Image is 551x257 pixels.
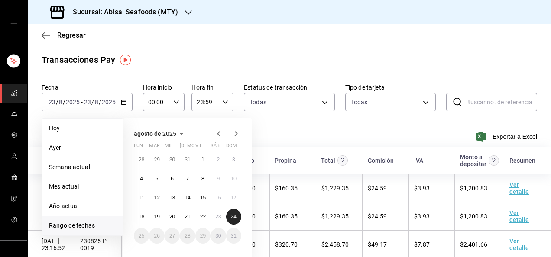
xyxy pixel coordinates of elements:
[66,7,178,17] h3: Sucursal: Abisal Seafoods (MTY)
[165,171,180,186] button: 6 de agosto de 2025
[321,157,335,164] div: Total
[140,176,143,182] abbr: 4 de agosto de 2025
[139,195,144,201] abbr: 11 de agosto de 2025
[91,99,94,106] span: /
[185,233,190,239] abbr: 28 de agosto de 2025
[49,182,116,191] span: Mes actual
[226,143,237,152] abbr: domingo
[58,99,63,106] input: --
[185,157,190,163] abbr: 31 de julio de 2025
[165,209,180,225] button: 20 de agosto de 2025
[81,99,83,106] span: -
[226,209,241,225] button: 24 de agosto de 2025
[149,190,164,206] button: 12 de agosto de 2025
[460,241,487,248] span: $ 2,401.66
[226,228,241,244] button: 31 de agosto de 2025
[154,233,159,239] abbr: 26 de agosto de 2025
[351,98,368,106] div: Todas
[195,143,202,152] abbr: viernes
[195,171,211,186] button: 8 de agosto de 2025
[414,185,430,192] span: $ 3.93
[217,157,220,163] abbr: 2 de agosto de 2025
[134,143,143,152] abbr: lunes
[211,143,220,152] abbr: sábado
[321,185,349,192] span: $ 1,229.35
[275,157,296,164] div: Propina
[232,157,235,163] abbr: 3 de agosto de 2025
[250,98,266,106] span: Todas
[149,143,159,152] abbr: martes
[211,152,226,167] button: 2 de agosto de 2025
[149,228,164,244] button: 26 de agosto de 2025
[180,152,195,167] button: 31 de julio de 2025
[466,93,537,111] input: Buscar no. de referencia
[169,214,175,220] abbr: 20 de agosto de 2025
[231,233,237,239] abbr: 31 de agosto de 2025
[200,233,206,239] abbr: 29 de agosto de 2025
[211,171,226,186] button: 9 de agosto de 2025
[180,171,195,186] button: 7 de agosto de 2025
[65,99,80,106] input: ----
[211,190,226,206] button: 16 de agosto de 2025
[134,209,149,225] button: 18 de agosto de 2025
[28,202,75,231] td: [DATE] 23:17:34
[156,176,159,182] abbr: 5 de agosto de 2025
[509,238,529,251] a: Ver detalle
[211,209,226,225] button: 23 de agosto de 2025
[337,155,348,166] svg: Este monto equivale al total pagado por el comensal antes de aplicar Comisión e IVA.
[139,214,144,220] abbr: 18 de agosto de 2025
[49,143,116,152] span: Ayer
[186,176,189,182] abbr: 7 de agosto de 2025
[134,152,149,167] button: 28 de julio de 2025
[368,213,387,220] span: $ 24.59
[217,176,220,182] abbr: 9 de agosto de 2025
[414,213,430,220] span: $ 3.93
[215,233,221,239] abbr: 30 de agosto de 2025
[134,171,149,186] button: 4 de agosto de 2025
[226,152,241,167] button: 3 de agosto de 2025
[231,214,237,220] abbr: 24 de agosto de 2025
[165,152,180,167] button: 30 de julio de 2025
[368,241,387,248] span: $ 49.17
[169,195,175,201] abbr: 13 de agosto de 2025
[414,241,430,248] span: $ 7.87
[226,171,241,186] button: 10 de agosto de 2025
[226,190,241,206] button: 17 de agosto de 2025
[200,214,206,220] abbr: 22 de agosto de 2025
[275,213,298,220] span: $ 160.35
[149,152,164,167] button: 29 de julio de 2025
[49,202,116,211] span: Año actual
[368,185,387,192] span: $ 24.59
[195,209,211,225] button: 22 de agosto de 2025
[49,124,116,133] span: Hoy
[180,190,195,206] button: 14 de agosto de 2025
[139,157,144,163] abbr: 28 de julio de 2025
[195,152,211,167] button: 1 de agosto de 2025
[231,176,237,182] abbr: 10 de agosto de 2025
[99,99,101,106] span: /
[414,157,423,164] div: IVA
[321,213,349,220] span: $ 1,229.35
[460,185,487,192] span: $ 1,200.83
[180,143,231,152] abbr: jueves
[63,99,65,106] span: /
[134,130,176,137] span: agosto de 2025
[120,55,131,65] img: Tooltip marker
[509,181,529,195] a: Ver detalle
[10,22,17,29] button: open drawer
[195,190,211,206] button: 15 de agosto de 2025
[509,209,529,223] a: Ver detalle
[509,157,535,164] div: Resumen
[171,176,174,182] abbr: 6 de agosto de 2025
[180,228,195,244] button: 28 de agosto de 2025
[139,233,144,239] abbr: 25 de agosto de 2025
[460,154,486,167] div: Monto a depositar
[143,84,185,90] label: Hora inicio
[101,99,116,106] input: ----
[165,190,180,206] button: 13 de agosto de 2025
[200,195,206,201] abbr: 15 de agosto de 2025
[321,241,349,248] span: $ 2,458.70
[368,157,394,164] div: Comisión
[211,228,226,244] button: 30 de agosto de 2025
